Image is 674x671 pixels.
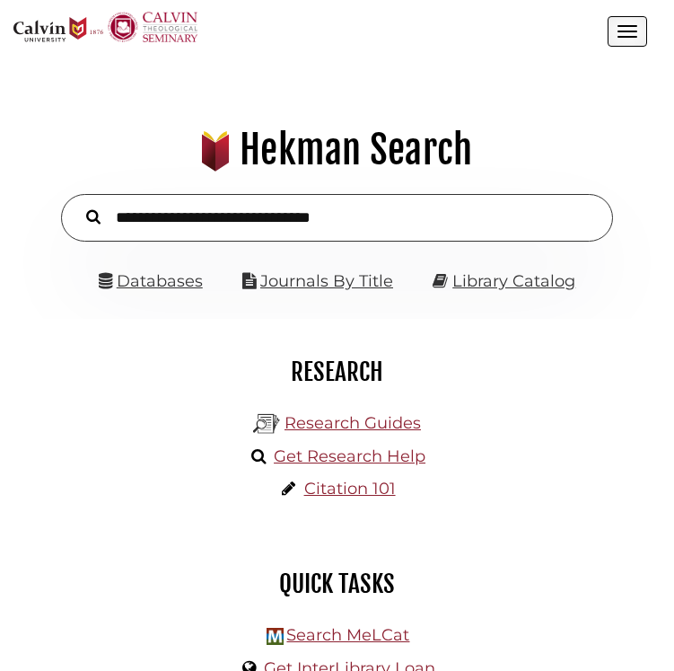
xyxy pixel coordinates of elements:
button: Open the menu [608,16,647,47]
h2: Quick Tasks [27,569,647,599]
button: Search [77,205,109,227]
h2: Research [27,357,647,387]
a: Databases [99,271,203,291]
img: Calvin Theological Seminary [108,12,197,42]
a: Journals By Title [260,271,393,291]
a: Get Research Help [274,446,425,466]
a: Search MeLCat [286,625,409,645]
img: Hekman Library Logo [267,628,284,645]
h1: Hekman Search [23,126,651,174]
a: Research Guides [284,413,421,433]
a: Citation 101 [304,479,396,499]
a: Library Catalog [452,271,575,291]
img: Hekman Library Logo [253,411,280,437]
i: Search [86,209,101,225]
